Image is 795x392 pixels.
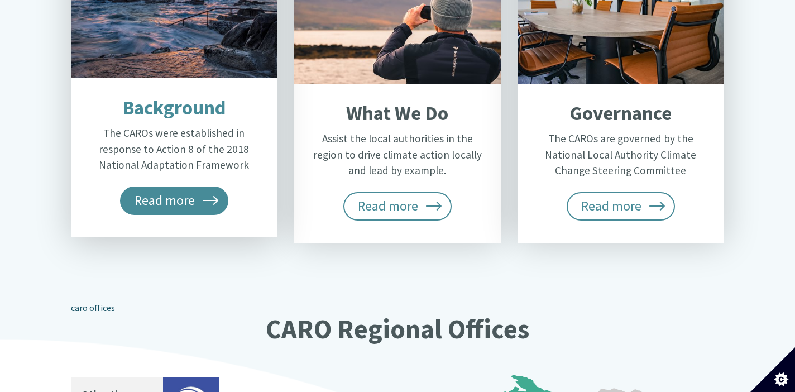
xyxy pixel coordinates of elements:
p: The CAROs are governed by the National Local Authority Climate Change Steering Committee [534,131,708,179]
h2: What We Do [310,102,485,125]
p: The CAROs were established in response to Action 8 of the 2018 National Adaptation Framework [87,125,261,173]
span: Read more [120,187,228,214]
p: Assist the local authorities in the region to drive climate action locally and lead by example. [310,131,485,179]
button: Set cookie preferences [750,347,795,392]
h2: CARO Regional Offices [71,314,724,344]
a: caro offices [71,302,115,313]
span: Read more [343,192,452,220]
h2: Background [87,96,261,119]
span: Read more [567,192,675,220]
h2: Governance [534,102,708,125]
